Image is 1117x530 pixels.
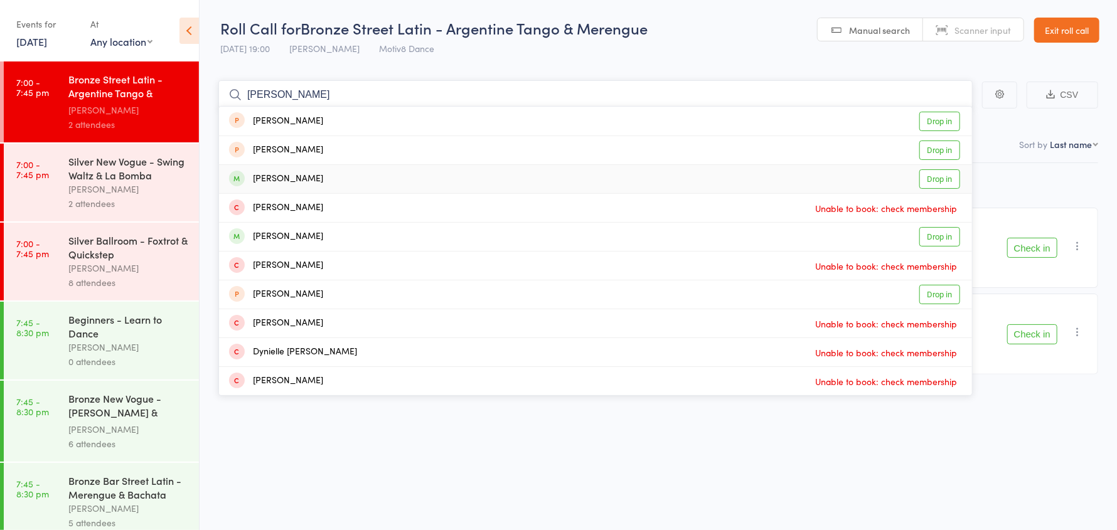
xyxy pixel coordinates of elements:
[849,24,910,36] span: Manual search
[229,287,323,302] div: [PERSON_NAME]
[301,18,648,38] span: Bronze Street Latin - Argentine Tango & Merengue
[16,479,49,499] time: 7:45 - 8:30 pm
[16,396,49,416] time: 7:45 - 8:30 pm
[68,117,188,132] div: 2 attendees
[229,172,323,186] div: [PERSON_NAME]
[4,223,199,300] a: 7:00 -7:45 pmSilver Ballroom - Foxtrot & Quickstep[PERSON_NAME]8 attendees
[919,227,960,246] a: Drop in
[919,112,960,131] a: Drop in
[68,196,188,211] div: 2 attendees
[90,34,152,48] div: Any location
[1007,238,1057,258] button: Check in
[1027,82,1098,109] button: CSV
[229,114,323,129] div: [PERSON_NAME]
[919,140,960,160] a: Drop in
[68,340,188,354] div: [PERSON_NAME]
[220,18,301,38] span: Roll Call for
[4,302,199,379] a: 7:45 -8:30 pmBeginners - Learn to Dance[PERSON_NAME]0 attendees
[68,103,188,117] div: [PERSON_NAME]
[68,516,188,530] div: 5 attendees
[229,374,323,388] div: [PERSON_NAME]
[4,144,199,221] a: 7:00 -7:45 pmSilver New Vogue - Swing Waltz & La Bomba[PERSON_NAME]2 attendees
[1007,324,1057,344] button: Check in
[229,258,323,273] div: [PERSON_NAME]
[68,474,188,501] div: Bronze Bar Street Latin - Merengue & Bachata
[220,42,270,55] span: [DATE] 19:00
[16,14,78,34] div: Events for
[4,61,199,142] a: 7:00 -7:45 pmBronze Street Latin - Argentine Tango & Merengue[PERSON_NAME]2 attendees
[68,261,188,275] div: [PERSON_NAME]
[16,317,49,337] time: 7:45 - 8:30 pm
[229,201,323,215] div: [PERSON_NAME]
[68,154,188,182] div: Silver New Vogue - Swing Waltz & La Bomba
[68,233,188,261] div: Silver Ballroom - Foxtrot & Quickstep
[379,42,434,55] span: Motiv8 Dance
[954,24,1011,36] span: Scanner input
[16,159,49,179] time: 7:00 - 7:45 pm
[919,285,960,304] a: Drop in
[4,381,199,462] a: 7:45 -8:30 pmBronze New Vogue - [PERSON_NAME] & Tangoette[PERSON_NAME]6 attendees
[919,169,960,189] a: Drop in
[1050,138,1092,151] div: Last name
[812,372,960,391] span: Unable to book: check membership
[68,275,188,290] div: 8 attendees
[68,182,188,196] div: [PERSON_NAME]
[1019,138,1047,151] label: Sort by
[16,34,47,48] a: [DATE]
[229,345,357,359] div: Dynielle [PERSON_NAME]
[1034,18,1099,43] a: Exit roll call
[229,316,323,331] div: [PERSON_NAME]
[16,77,49,97] time: 7:00 - 7:45 pm
[229,230,323,244] div: [PERSON_NAME]
[218,80,973,109] input: Search by name
[229,143,323,157] div: [PERSON_NAME]
[289,42,360,55] span: [PERSON_NAME]
[812,314,960,333] span: Unable to book: check membership
[812,199,960,218] span: Unable to book: check membership
[68,72,188,103] div: Bronze Street Latin - Argentine Tango & Merengue
[68,422,188,437] div: [PERSON_NAME]
[90,14,152,34] div: At
[812,343,960,362] span: Unable to book: check membership
[68,312,188,340] div: Beginners - Learn to Dance
[68,391,188,422] div: Bronze New Vogue - [PERSON_NAME] & Tangoette
[68,501,188,516] div: [PERSON_NAME]
[68,354,188,369] div: 0 attendees
[68,437,188,451] div: 6 attendees
[16,238,49,258] time: 7:00 - 7:45 pm
[812,257,960,275] span: Unable to book: check membership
